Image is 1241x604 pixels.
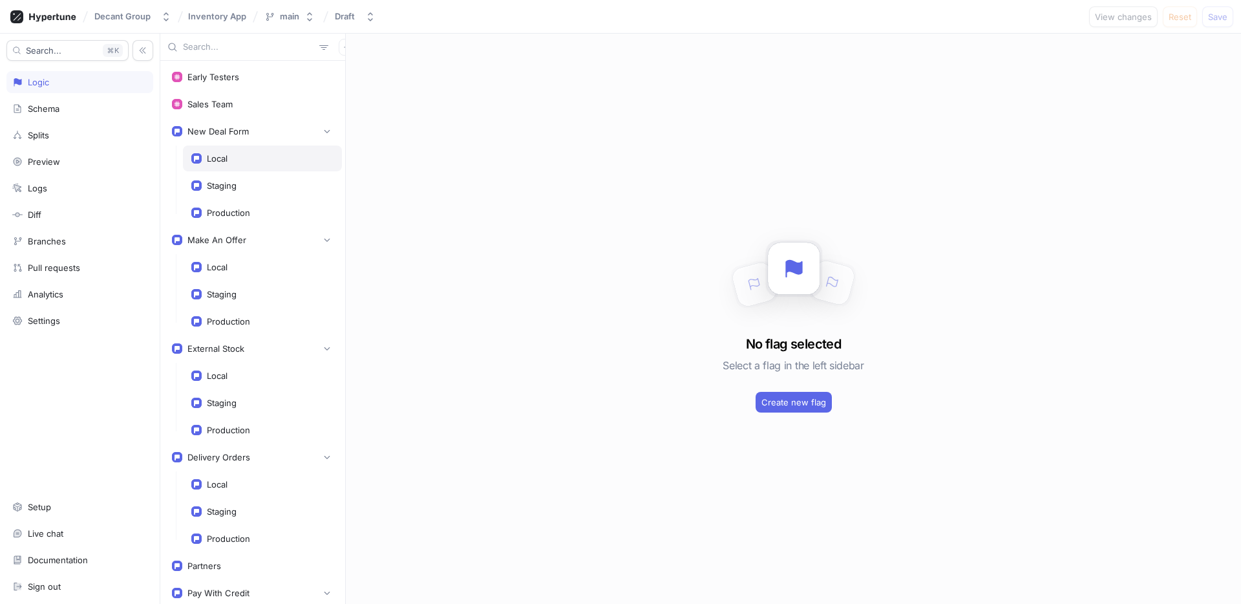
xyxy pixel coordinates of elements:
div: Staging [207,289,237,299]
div: Production [207,534,250,544]
div: Draft [335,11,355,22]
div: Decant Group [94,11,151,22]
div: Setup [28,502,51,512]
span: Search... [26,47,61,54]
h5: Select a flag in the left sidebar [723,354,864,377]
button: Create new flag [756,392,832,413]
div: Production [207,208,250,218]
div: Settings [28,316,60,326]
button: Search...K [6,40,129,61]
button: Draft [330,6,381,27]
div: Early Testers [187,72,239,82]
div: Logic [28,77,49,87]
div: Staging [207,180,237,191]
div: Sign out [28,581,61,592]
div: Schema [28,103,59,114]
div: Local [207,371,228,381]
div: Delivery Orders [187,452,250,462]
div: Staging [207,398,237,408]
button: main [259,6,320,27]
button: Save [1202,6,1233,27]
div: Logs [28,183,47,193]
a: Documentation [6,549,153,571]
div: Pay With Credit [187,588,249,598]
div: Local [207,262,228,272]
div: Production [207,425,250,435]
span: View changes [1095,13,1152,21]
button: Reset [1163,6,1197,27]
div: Make An Offer [187,235,246,245]
input: Search... [183,41,314,54]
div: Local [207,153,228,164]
span: Reset [1169,13,1191,21]
button: View changes [1089,6,1158,27]
div: External Stock [187,343,244,354]
div: Splits [28,130,49,140]
div: Live chat [28,528,63,539]
div: K [103,44,123,57]
h3: No flag selected [746,334,841,354]
div: main [280,11,299,22]
div: Staging [207,506,237,517]
div: Preview [28,156,60,167]
div: Sales Team [187,99,233,109]
div: Branches [28,236,66,246]
span: Save [1208,13,1227,21]
div: New Deal Form [187,126,249,136]
div: Diff [28,210,41,220]
span: Inventory App [188,12,246,21]
div: Documentation [28,555,88,565]
span: Create new flag [761,398,826,406]
div: Production [207,316,250,327]
div: Analytics [28,289,63,299]
div: Partners [187,561,221,571]
button: Decant Group [89,6,176,27]
div: Pull requests [28,263,80,273]
div: Local [207,479,228,490]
